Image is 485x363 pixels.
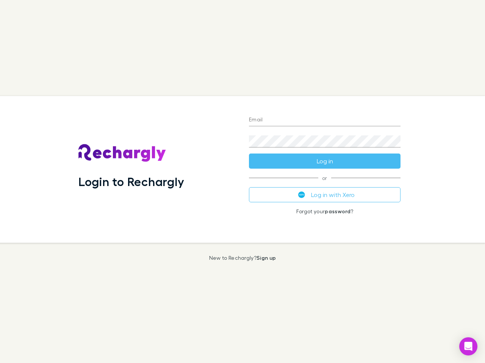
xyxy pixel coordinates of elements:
p: New to Rechargly? [209,255,276,261]
h1: Login to Rechargly [78,174,184,189]
img: Rechargly's Logo [78,144,166,162]
img: Xero's logo [298,191,305,198]
a: Sign up [257,254,276,261]
button: Log in with Xero [249,187,401,202]
div: Open Intercom Messenger [459,337,477,355]
a: password [325,208,350,214]
button: Log in [249,154,401,169]
p: Forgot your ? [249,208,401,214]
